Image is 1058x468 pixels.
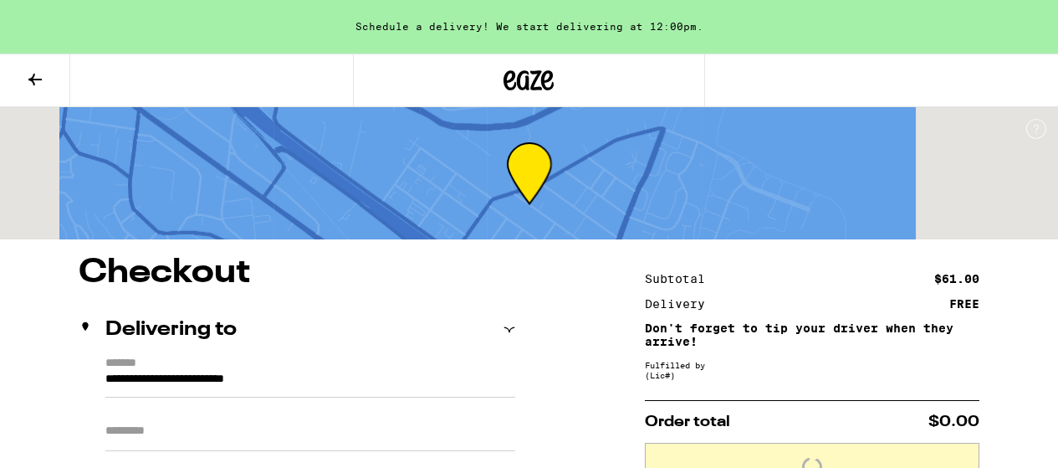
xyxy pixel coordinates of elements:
[928,414,979,429] span: $0.00
[934,273,979,285] div: $61.00
[645,414,730,429] span: Order total
[949,298,979,310] div: FREE
[645,321,979,348] p: Don't forget to tip your driver when they arrive!
[645,273,717,285] div: Subtotal
[645,360,979,380] div: Fulfilled by (Lic# )
[79,256,515,290] h1: Checkout
[645,298,717,310] div: Delivery
[105,320,237,340] h2: Delivering to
